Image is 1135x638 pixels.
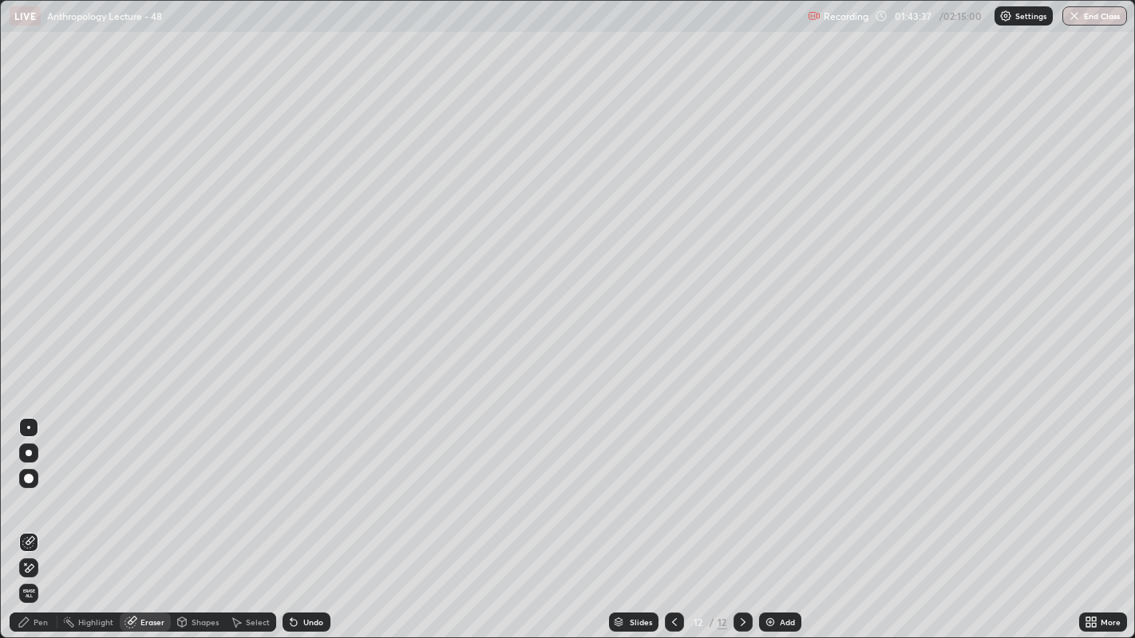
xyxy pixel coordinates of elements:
div: Add [780,618,795,626]
p: Recording [824,10,868,22]
div: More [1101,618,1121,626]
p: LIVE [14,10,36,22]
div: 12 [718,615,727,629]
div: Slides [630,618,652,626]
div: Eraser [140,618,164,626]
div: Undo [303,618,323,626]
div: Pen [34,618,48,626]
div: Select [246,618,270,626]
img: class-settings-icons [999,10,1012,22]
div: Shapes [192,618,219,626]
div: / [710,617,714,627]
div: 12 [690,617,706,627]
span: Erase all [20,589,38,598]
p: Anthropology Lecture - 48 [47,10,162,22]
img: recording.375f2c34.svg [808,10,821,22]
div: Highlight [78,618,113,626]
button: End Class [1062,6,1127,26]
img: end-class-cross [1068,10,1081,22]
img: add-slide-button [764,616,777,628]
p: Settings [1015,12,1046,20]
